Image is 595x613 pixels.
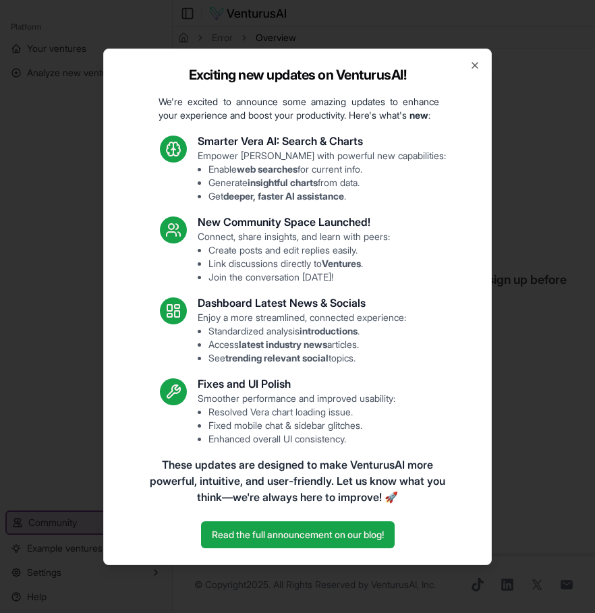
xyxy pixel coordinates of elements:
p: Enjoy a more streamlined, connected experience: [198,311,406,365]
p: Connect, share insights, and learn with peers: [198,230,390,284]
a: Read the full announcement on our blog! [201,521,395,548]
h2: Exciting new updates on VenturusAI! [189,65,407,84]
li: Enable for current info. [208,163,446,176]
li: Create posts and edit replies easily. [208,243,390,257]
p: Smoother performance and improved usability: [198,392,395,446]
li: Join the conversation [DATE]! [208,270,390,284]
h3: Fixes and UI Polish [198,376,395,392]
li: Generate from data. [208,176,446,189]
li: Enhanced overall UI consistency. [208,432,395,446]
li: Standardized analysis . [208,324,406,338]
h3: New Community Space Launched! [198,214,390,230]
strong: web searches [237,163,297,175]
strong: trending relevant social [225,352,329,363]
li: Access articles. [208,338,406,351]
li: See topics. [208,351,406,365]
h3: Smarter Vera AI: Search & Charts [198,133,446,149]
strong: deeper, faster AI assistance [223,190,344,202]
li: Get . [208,189,446,203]
strong: introductions [300,325,358,337]
li: Resolved Vera chart loading issue. [208,405,395,419]
li: Fixed mobile chat & sidebar glitches. [208,419,395,432]
li: Link discussions directly to . [208,257,390,270]
strong: new [409,109,428,121]
strong: Ventures [322,258,361,269]
p: These updates are designed to make VenturusAI more powerful, intuitive, and user-friendly. Let us... [146,457,449,505]
h3: Dashboard Latest News & Socials [198,295,406,311]
strong: insightful charts [248,177,318,188]
p: We're excited to announce some amazing updates to enhance your experience and boost your producti... [148,95,450,122]
p: Empower [PERSON_NAME] with powerful new capabilities: [198,149,446,203]
strong: latest industry news [239,339,327,350]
